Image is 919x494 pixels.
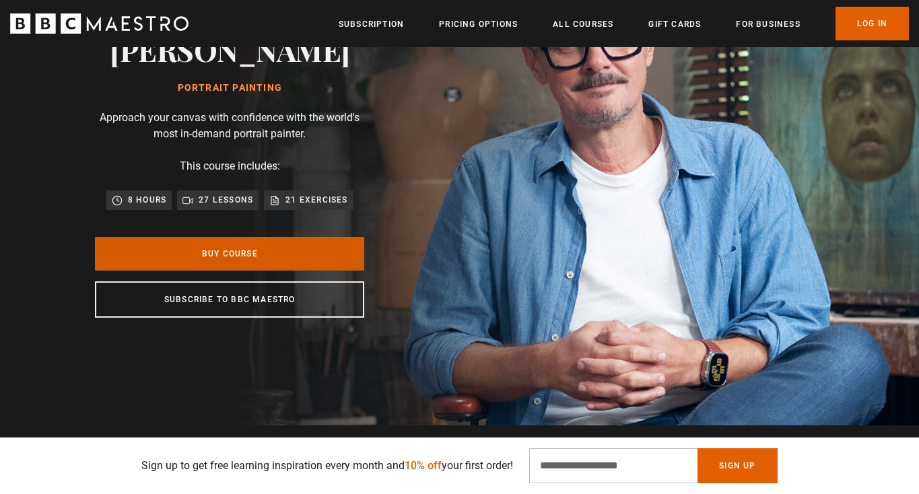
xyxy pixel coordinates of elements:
[141,458,513,474] p: Sign up to get free learning inspiration every month and your first order!
[110,32,350,67] h2: [PERSON_NAME]
[648,17,701,31] a: Gift Cards
[736,17,800,31] a: For business
[180,158,280,174] p: This course includes:
[285,193,347,207] p: 21 exercises
[405,459,442,472] span: 10% off
[339,7,909,40] nav: Primary
[339,17,404,31] a: Subscription
[836,7,909,40] a: Log In
[128,193,166,207] p: 8 hours
[95,281,364,318] a: Subscribe to BBC Maestro
[439,17,518,31] a: Pricing Options
[697,448,777,483] button: Sign Up
[553,17,613,31] a: All Courses
[95,237,364,271] a: Buy Course
[95,110,364,142] p: Approach your canvas with confidence with the world's most in-demand portrait painter.
[110,83,350,94] h1: Portrait Painting
[10,13,189,34] svg: BBC Maestro
[199,193,253,207] p: 27 lessons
